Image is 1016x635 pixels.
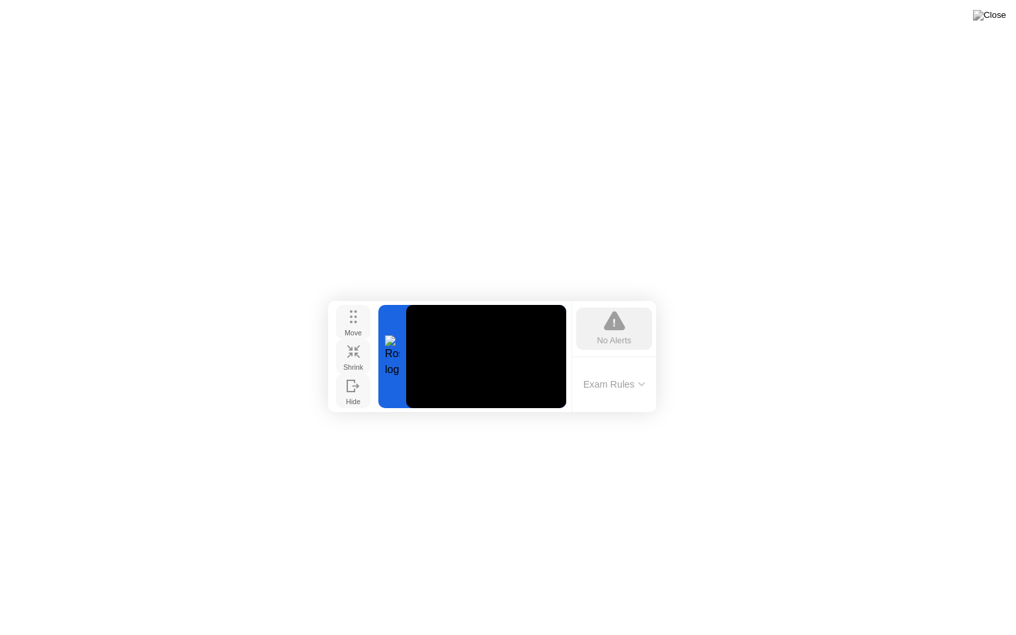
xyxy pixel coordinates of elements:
button: Hide [336,374,370,408]
div: Shrink [343,363,363,371]
div: No Alerts [597,334,632,347]
button: Shrink [336,339,370,374]
button: Move [336,305,370,339]
div: Move [345,329,362,337]
div: Hide [346,398,360,405]
button: Exam Rules [579,378,650,390]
